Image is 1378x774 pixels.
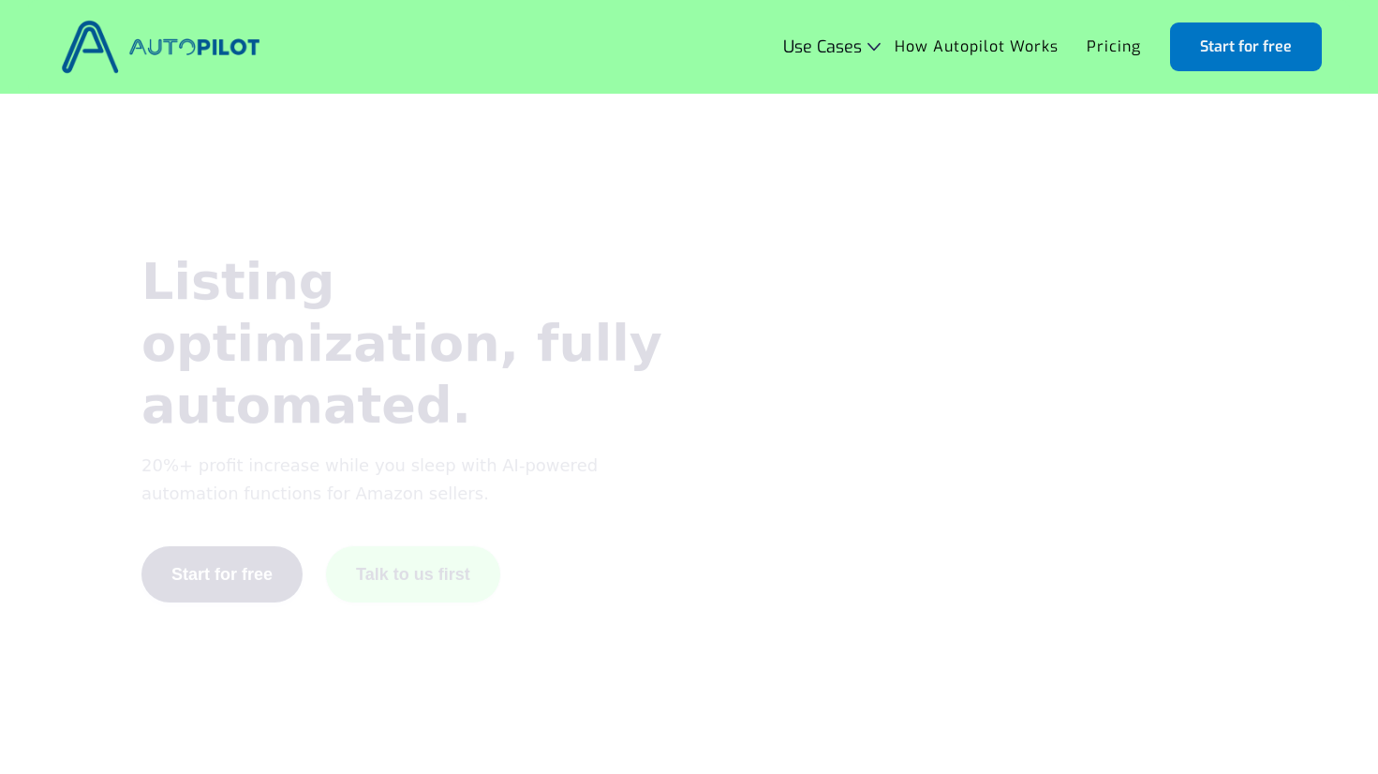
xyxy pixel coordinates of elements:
[325,545,501,603] a: Talk to us first
[171,565,273,584] div: Start for free
[141,452,677,508] p: 20%+ profit increase while you sleep with AI-powered automation functions for Amazon sellers.
[783,37,862,56] div: Use Cases
[356,565,470,584] div: Talk to us first
[141,251,677,437] h1: Listing optimization, fully automated.
[1170,22,1322,71] a: Start for free
[783,37,881,56] div: Use Cases
[141,546,303,603] a: Start for free
[867,42,881,51] img: Icon Rounded Chevron Dark - BRIX Templates
[1073,29,1155,65] a: Pricing
[881,29,1073,65] a: How Autopilot Works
